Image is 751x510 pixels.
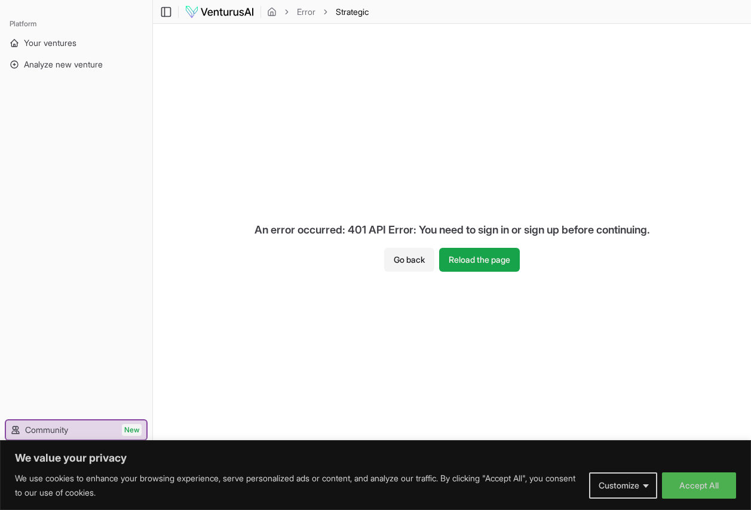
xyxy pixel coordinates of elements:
button: Go back [384,248,434,272]
button: Customize [589,472,657,499]
span: Community [25,424,68,436]
span: Your ventures [24,37,76,49]
span: New [122,424,142,436]
p: We use cookies to enhance your browsing experience, serve personalized ads or content, and analyz... [15,471,580,500]
img: logo [185,5,255,19]
button: Reload the page [439,248,520,272]
p: We value your privacy [15,451,736,465]
div: Platform [5,14,148,33]
a: CommunityNew [6,420,146,440]
button: Accept All [662,472,736,499]
span: Strategic [336,6,369,18]
a: Analyze new venture [5,55,148,74]
nav: breadcrumb [267,6,369,18]
a: Error [297,6,315,18]
span: Analyze new venture [24,59,103,70]
a: Your ventures [5,33,148,53]
div: An error occurred: 401 API Error: You need to sign in or sign up before continuing. [245,212,660,248]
